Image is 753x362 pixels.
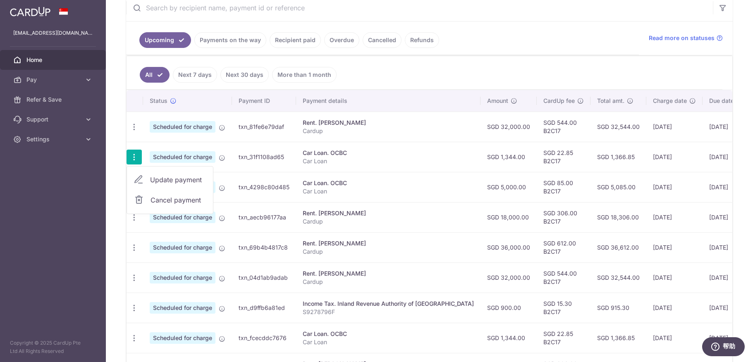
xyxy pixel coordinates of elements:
[232,262,296,293] td: txn_04d1ab9adab
[597,97,624,105] span: Total amt.
[303,209,474,217] div: Rent. [PERSON_NAME]
[537,323,590,353] td: SGD 22.85 B2C17
[150,302,215,314] span: Scheduled for charge
[303,157,474,165] p: Car Loan
[220,67,269,83] a: Next 30 days
[150,332,215,344] span: Scheduled for charge
[173,67,217,83] a: Next 7 days
[296,90,480,112] th: Payment details
[653,97,687,105] span: Charge date
[480,172,537,202] td: SGD 5,000.00
[537,202,590,232] td: SGD 306.00 B2C17
[590,142,646,172] td: SGD 1,366.85
[646,202,703,232] td: [DATE]
[537,172,590,202] td: SGD 85.00 B2C17
[480,112,537,142] td: SGD 32,000.00
[139,32,191,48] a: Upcoming
[303,269,474,278] div: Rent. [PERSON_NAME]
[232,323,296,353] td: txn_fcecddc7676
[646,323,703,353] td: [DATE]
[649,34,715,42] span: Read more on statuses
[590,112,646,142] td: SGD 32,544.00
[480,323,537,353] td: SGD 1,344.00
[232,142,296,172] td: txn_31f1108ad65
[232,232,296,262] td: txn_69b4b4817c8
[194,32,266,48] a: Payments on the way
[405,32,439,48] a: Refunds
[703,142,750,172] td: [DATE]
[303,308,474,316] p: S9278796F
[232,112,296,142] td: txn_81fe6e79daf
[232,202,296,232] td: txn_aecb96177aa
[303,179,474,187] div: Car Loan. OCBC
[140,67,170,83] a: All
[703,112,750,142] td: [DATE]
[26,95,81,104] span: Refer & Save
[480,142,537,172] td: SGD 1,344.00
[646,172,703,202] td: [DATE]
[537,262,590,293] td: SGD 544.00 B2C17
[303,119,474,127] div: Rent. [PERSON_NAME]
[232,90,296,112] th: Payment ID
[703,172,750,202] td: [DATE]
[537,112,590,142] td: SGD 544.00 B2C17
[590,172,646,202] td: SGD 5,085.00
[10,7,50,17] img: CardUp
[480,262,537,293] td: SGD 32,000.00
[324,32,359,48] a: Overdue
[26,56,81,64] span: Home
[480,202,537,232] td: SGD 18,000.00
[13,29,93,37] p: [EMAIL_ADDRESS][DOMAIN_NAME]
[537,142,590,172] td: SGD 22.85 B2C17
[270,32,321,48] a: Recipient paid
[303,248,474,256] p: Cardup
[150,151,215,163] span: Scheduled for charge
[646,262,703,293] td: [DATE]
[646,142,703,172] td: [DATE]
[590,262,646,293] td: SGD 32,544.00
[272,67,337,83] a: More than 1 month
[303,217,474,226] p: Cardup
[303,278,474,286] p: Cardup
[703,323,750,353] td: [DATE]
[703,232,750,262] td: [DATE]
[303,338,474,346] p: Car Loan
[590,232,646,262] td: SGD 36,612.00
[303,127,474,135] p: Cardup
[232,172,296,202] td: txn_4298c80d485
[26,76,81,84] span: Pay
[646,232,703,262] td: [DATE]
[480,293,537,323] td: SGD 900.00
[150,121,215,133] span: Scheduled for charge
[303,187,474,195] p: Car Loan
[703,262,750,293] td: [DATE]
[703,293,750,323] td: [DATE]
[590,323,646,353] td: SGD 1,366.85
[537,232,590,262] td: SGD 612.00 B2C17
[537,293,590,323] td: SGD 15.30 B2C17
[150,242,215,253] span: Scheduled for charge
[232,293,296,323] td: txn_d9ffb6a81ed
[646,293,703,323] td: [DATE]
[303,300,474,308] div: Income Tax. Inland Revenue Authority of [GEOGRAPHIC_DATA]
[649,34,723,42] a: Read more on statuses
[709,97,734,105] span: Due date
[703,202,750,232] td: [DATE]
[480,232,537,262] td: SGD 36,000.00
[26,135,81,143] span: Settings
[702,337,745,358] iframe: 打开一个小组件，您可以在其中找到更多信息
[150,272,215,283] span: Scheduled for charge
[150,212,215,223] span: Scheduled for charge
[150,97,167,105] span: Status
[303,239,474,248] div: Rent. [PERSON_NAME]
[303,330,474,338] div: Car Loan. OCBC
[590,202,646,232] td: SGD 18,306.00
[363,32,402,48] a: Cancelled
[26,115,81,124] span: Support
[590,293,646,323] td: SGD 915.30
[646,112,703,142] td: [DATE]
[487,97,508,105] span: Amount
[303,149,474,157] div: Car Loan. OCBC
[543,97,575,105] span: CardUp fee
